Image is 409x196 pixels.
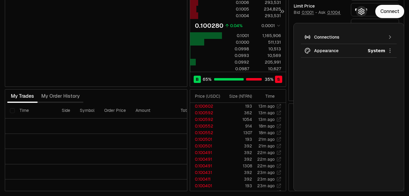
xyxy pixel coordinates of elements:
span: B [196,76,199,82]
div: 0.100280 [195,21,223,30]
div: 0.1004 [222,13,249,19]
td: 193 [223,136,252,143]
div: 0.0993 [222,52,249,58]
div: 0.0987 [222,66,249,72]
time: 18m ago [259,123,275,129]
button: AppearanceSystem [301,44,397,58]
span: System [368,48,385,54]
td: 392 [223,156,252,163]
time: 23m ago [257,176,275,182]
time: 21m ago [258,143,275,149]
td: 392 [223,169,252,176]
time: 13m ago [258,103,275,109]
th: Side [57,103,75,119]
span: 35 % [265,76,273,82]
button: Select all [10,108,15,113]
td: 193 [223,182,252,189]
td: 0.100501 [190,143,223,149]
time: 22m ago [257,163,275,169]
div: 0.0992 [222,59,249,65]
td: 392 [223,149,252,156]
td: 362 [223,109,252,116]
div: 511,131 [254,39,281,45]
td: 1054 [223,116,252,123]
button: My Trades [7,90,38,102]
td: 0.100230 [190,189,223,196]
time: 18m ago [259,130,275,135]
td: 0.100592 [190,116,223,123]
div: 0.1001 [222,33,249,39]
td: 0.100552 [190,129,223,136]
time: 31m ago [258,190,275,195]
div: 293,531 [254,13,281,19]
td: 193 [223,103,252,109]
div: Appearance [314,48,364,54]
td: 914 [223,123,252,129]
button: My Order History [38,90,83,102]
td: 0.100431 [190,169,223,176]
td: 0.100491 [190,149,223,156]
div: 0.0998 [222,46,249,52]
td: 0.100491 [190,163,223,169]
div: 10,569 [254,52,281,58]
td: 0.100552 [190,123,223,129]
td: 0.100592 [190,109,223,116]
div: 10,627 [254,66,281,72]
span: 65 % [203,76,211,82]
th: Order Price [99,103,131,119]
th: Total [176,103,221,119]
td: 0.100491 [190,156,223,163]
th: Symbol [75,103,99,119]
div: 205,991 [254,59,281,65]
div: Size ( NTRN ) [227,93,252,99]
time: 22m ago [257,150,275,155]
div: Connections [314,34,383,40]
td: 0.100501 [190,136,223,143]
time: 13m ago [258,117,275,122]
div: 1,165,906 [254,33,281,39]
th: Time [15,103,57,119]
td: 0.100602 [190,103,223,109]
td: 1307 [223,129,252,136]
button: Connections [301,30,397,44]
button: Connect [375,5,404,18]
th: Amount [131,103,176,119]
time: 13m ago [258,110,275,115]
td: 392 [223,176,252,182]
div: Time [257,93,275,99]
div: Price ( USDC ) [195,93,222,99]
time: 21m ago [258,137,275,142]
time: 22m ago [257,156,275,162]
td: 5977 [223,189,252,196]
div: 0.04% [230,23,242,29]
td: 1308 [223,163,252,169]
td: 0.100401 [190,182,223,189]
div: 10,513 [254,46,281,52]
div: 234,825 [254,6,281,12]
time: 23m ago [257,183,275,188]
button: 0.0001 [260,22,281,29]
div: 0.1000 [222,39,249,45]
td: 392 [223,143,252,149]
time: 23m ago [257,170,275,175]
div: 0.1005 [222,6,249,12]
td: 0.100411 [190,176,223,182]
span: S [277,76,280,82]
